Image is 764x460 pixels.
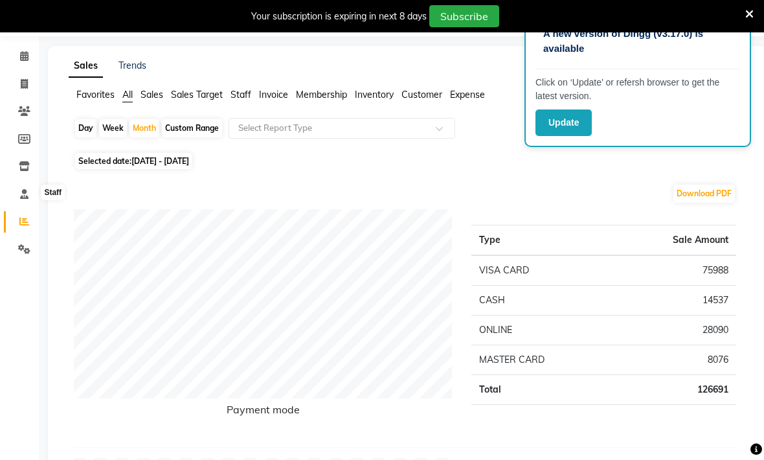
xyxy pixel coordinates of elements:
td: ONLINE [471,316,612,345]
button: Update [535,109,592,136]
td: 126691 [612,375,736,405]
div: Week [99,119,127,137]
span: Selected date: [75,153,192,169]
span: Customer [401,89,442,100]
div: Staff [41,185,65,200]
span: Expense [450,89,485,100]
span: Sales Target [171,89,223,100]
td: MASTER CARD [471,345,612,375]
div: Day [75,119,96,137]
td: 8076 [612,345,736,375]
div: Month [129,119,159,137]
td: VISA CARD [471,255,612,286]
td: 28090 [612,316,736,345]
button: Download PDF [673,185,735,203]
h6: Payment mode [74,404,452,421]
a: Sales [69,54,103,78]
td: 75988 [612,255,736,286]
td: 14537 [612,286,736,316]
span: Invoice [259,89,288,100]
td: CASH [471,286,612,316]
th: Sale Amount [612,225,736,256]
span: Inventory [355,89,394,100]
span: Staff [230,89,251,100]
span: [DATE] - [DATE] [131,156,189,166]
p: Click on ‘Update’ or refersh browser to get the latest version. [535,76,740,103]
a: Trends [118,60,146,71]
p: A new version of Dingg (v3.17.0) is available [543,27,732,56]
div: Your subscription is expiring in next 8 days [251,10,427,23]
span: Favorites [76,89,115,100]
td: Total [471,375,612,405]
span: Sales [140,89,163,100]
span: All [122,89,133,100]
th: Type [471,225,612,256]
button: Subscribe [429,5,499,27]
div: Custom Range [162,119,222,137]
span: Membership [296,89,347,100]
